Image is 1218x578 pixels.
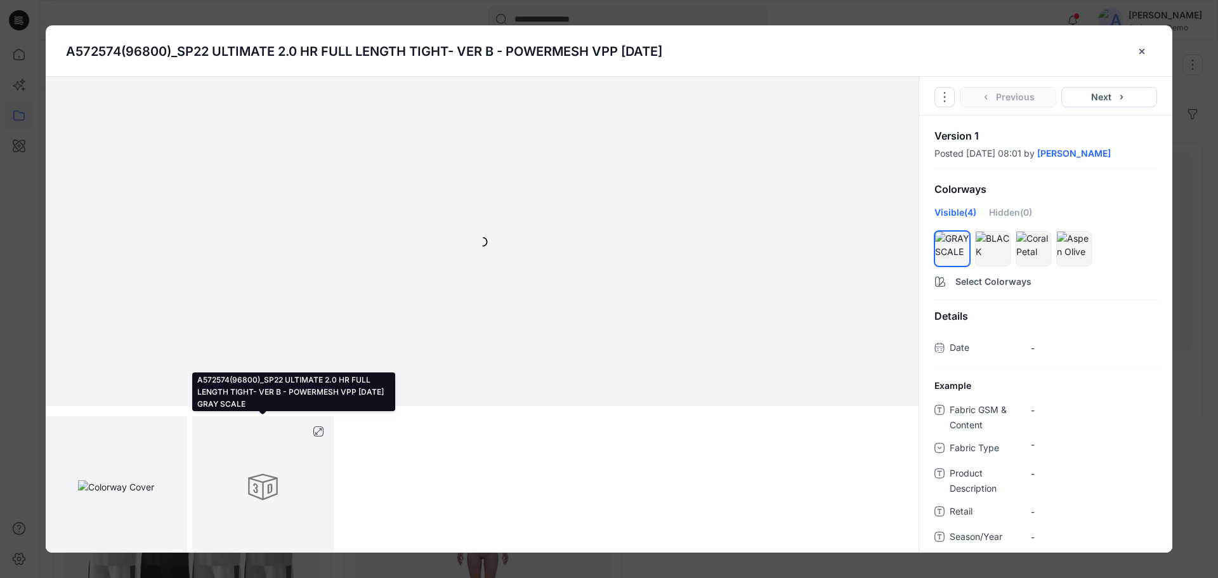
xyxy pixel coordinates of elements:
[1132,41,1152,62] button: close-btn
[919,269,1172,289] button: Select Colorways
[919,300,1172,332] div: Details
[934,231,970,266] div: hide/show colorwayGRAY SCALE
[78,480,154,494] img: Colorway Cover
[934,206,976,228] div: Visible (4)
[1016,231,1051,266] div: hide/show colorwayCoral Petal
[1061,87,1158,107] button: Next
[989,206,1032,228] div: Hidden (0)
[950,466,1026,496] span: Product Description
[950,504,1026,522] span: Retail
[950,340,1026,358] span: Date
[1031,467,1157,480] span: -
[66,42,662,61] p: A572574(96800)_SP22 ULTIMATE 2.0 HR FULL LENGTH TIGHT- VER B - POWERMESH VPP [DATE]
[308,421,329,442] button: full screen
[1037,148,1111,159] a: [PERSON_NAME]
[1031,505,1157,518] span: -
[950,529,1026,547] span: Season/Year
[1031,404,1157,417] span: -
[934,131,1157,141] p: Version 1
[975,231,1011,266] div: hide/show colorwayBLACK
[950,402,1026,433] span: Fabric GSM & Content
[934,87,955,107] button: Options
[1031,530,1157,544] span: -
[1056,231,1092,266] div: hide/show colorwayAspen Olive
[1031,438,1157,451] div: -
[934,148,1157,159] div: Posted [DATE] 08:01 by
[950,440,1026,458] span: Fabric Type
[934,379,971,392] span: Example
[1031,341,1157,355] span: -
[919,173,1172,206] div: Colorways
